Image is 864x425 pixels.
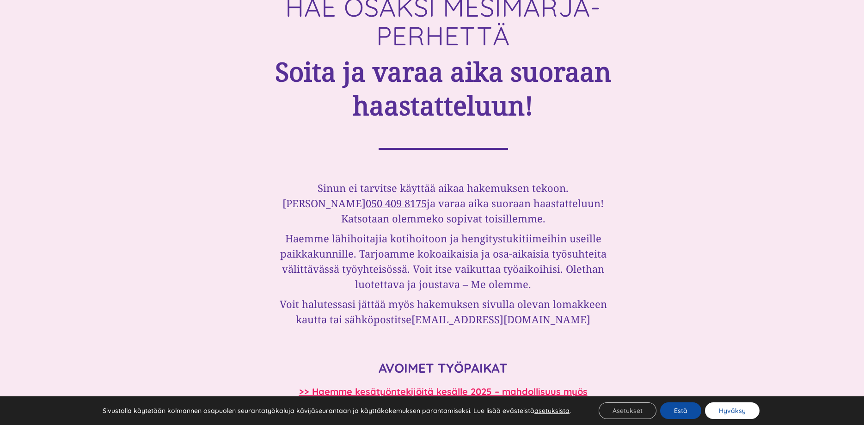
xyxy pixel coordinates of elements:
[534,407,570,415] button: asetuksista
[705,402,760,419] button: Hyväksy
[275,54,611,123] strong: Soita ja varaa aika suoraan haastatteluun!
[266,296,621,327] h3: Voit halutessasi jättää myös hakemuksen sivulla olevan lomakkeen kautta tai sähköpostitse
[379,360,508,376] strong: AVOIMET TYÖPAIKAT
[266,231,621,292] h3: Haemme lähihoitajia kotihoitoon ja hengitystukitiimeihin useille paikkakunnille. Tarjoamme kokoai...
[599,402,656,419] button: Asetukset
[103,407,571,415] p: Sivustolla käytetään kolmannen osapuolen seurantatyökaluja kävijäseurantaan ja käyttäkokemuksen p...
[411,312,590,326] a: [EMAIL_ADDRESS][DOMAIN_NAME]
[266,180,621,226] h3: Sinun ei tarvitse käyttää aikaa hakemuksen tekoon. [PERSON_NAME] ja varaa aika suoraan haastattel...
[299,386,588,411] a: >> Haemme kesätyöntekijöitä kesälle 2025 – mahdollisuus myös pidempiaikaisiin töihin!
[660,402,701,419] button: Estä
[366,196,427,210] a: 050 409 8175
